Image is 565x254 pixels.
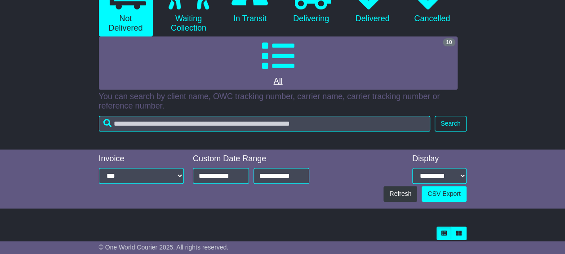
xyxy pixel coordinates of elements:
[383,186,417,202] button: Refresh
[99,244,229,251] span: © One World Courier 2025. All rights reserved.
[412,154,467,164] div: Display
[99,92,467,111] p: You can search by client name, OWC tracking number, carrier name, carrier tracking number or refe...
[435,116,466,132] button: Search
[99,36,458,90] a: 10 All
[422,186,466,202] a: CSV Export
[443,38,455,46] span: 10
[193,154,309,164] div: Custom Date Range
[99,154,184,164] div: Invoice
